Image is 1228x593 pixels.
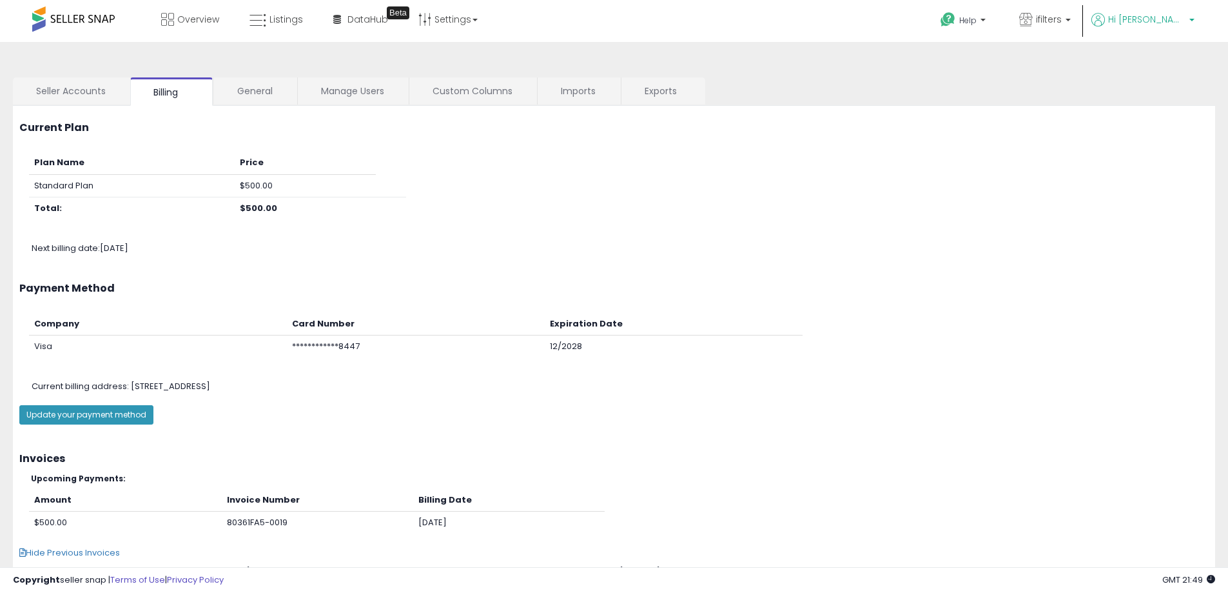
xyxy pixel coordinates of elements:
[222,512,413,534] td: 80361FA5-0019
[538,77,619,105] a: Imports
[222,559,416,582] th: Invoice Number
[940,12,956,28] i: Get Help
[1162,574,1215,586] span: 2025-10-8 21:49 GMT
[298,77,407,105] a: Manage Users
[545,313,803,336] th: Expiration Date
[235,152,376,174] th: Price
[19,122,1209,134] h3: Current Plan
[29,174,235,197] td: Standard Plan
[413,512,605,534] td: [DATE]
[19,547,120,559] span: Hide Previous Invoices
[130,77,213,106] a: Billing
[29,313,287,336] th: Company
[409,77,536,105] a: Custom Columns
[609,559,803,582] th: View Invoice
[1036,13,1062,26] span: ifilters
[29,512,222,534] td: $500.00
[13,574,224,587] div: seller snap | |
[621,77,704,105] a: Exports
[1091,13,1194,42] a: Hi [PERSON_NAME]
[29,336,287,358] td: Visa
[222,489,413,512] th: Invoice Number
[34,202,62,214] b: Total:
[269,13,303,26] span: Listings
[214,77,296,105] a: General
[19,405,153,425] button: Update your payment method
[19,453,1209,465] h3: Invoices
[930,2,999,42] a: Help
[287,313,545,336] th: Card Number
[387,6,409,19] div: Tooltip anchor
[31,474,1209,483] h5: Upcoming Payments:
[167,574,224,586] a: Privacy Policy
[416,559,609,582] th: Date Created
[13,574,60,586] strong: Copyright
[29,489,222,512] th: Amount
[959,15,977,26] span: Help
[235,174,376,197] td: $500.00
[1108,13,1185,26] span: Hi [PERSON_NAME]
[177,13,219,26] span: Overview
[347,13,388,26] span: DataHub
[413,489,605,512] th: Billing Date
[13,77,129,105] a: Seller Accounts
[240,202,277,214] b: $500.00
[29,559,222,582] th: Amount
[110,574,165,586] a: Terms of Use
[545,336,803,358] td: 12/2028
[19,283,1209,294] h3: Payment Method
[29,152,235,174] th: Plan Name
[32,380,129,392] span: Current billing address:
